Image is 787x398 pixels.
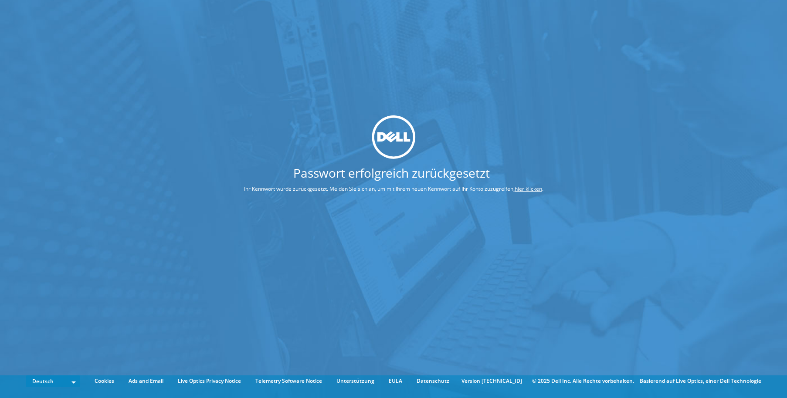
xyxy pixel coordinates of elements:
li: Basierend auf Live Optics, einer Dell Technologie [640,376,761,386]
li: Version [TECHNICAL_ID] [457,376,526,386]
a: Ads and Email [122,376,170,386]
li: © 2025 Dell Inc. Alle Rechte vorbehalten. [528,376,638,386]
a: Telemetry Software Notice [249,376,329,386]
h1: Passwort erfolgreich zurückgesetzt [211,167,572,179]
a: Live Optics Privacy Notice [171,376,248,386]
a: Unterstützung [330,376,381,386]
img: dell_svg_logo.svg [372,115,415,159]
p: Ihr Kennwort wurde zurückgesetzt. Melden Sie sich an, um mit Ihrem neuen Kennwort auf Ihr Konto z... [211,184,576,194]
a: Cookies [88,376,121,386]
a: EULA [382,376,409,386]
a: hier klicken [515,185,542,192]
a: Datenschutz [410,376,456,386]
